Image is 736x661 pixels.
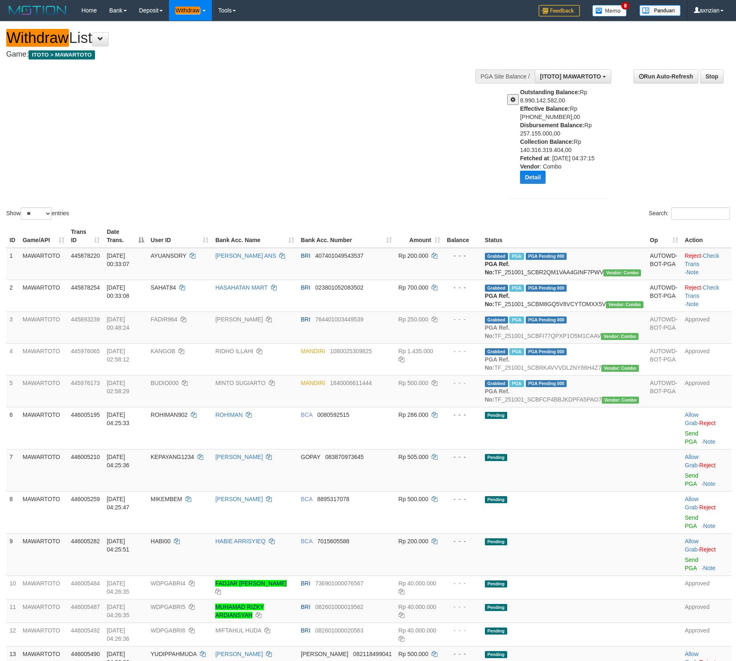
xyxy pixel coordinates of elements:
[68,224,104,248] th: Trans ID: activate to sort column ascending
[301,496,312,502] span: BCA
[444,224,482,248] th: Balance
[147,224,212,248] th: User ID: activate to sort column ascending
[447,579,478,587] div: - - -
[71,580,100,587] span: 446005484
[301,348,325,354] span: MANDIRI
[485,496,507,503] span: Pending
[686,301,699,307] a: Note
[215,538,265,544] a: HABIE ARRISYIEQ
[475,69,535,83] div: PGA Site Balance /
[485,454,507,461] span: Pending
[19,407,68,449] td: MAWARTOTO
[6,30,482,46] h1: List
[301,316,310,323] span: BRI
[6,50,482,59] h4: Game:
[520,171,546,184] button: Detail
[315,316,363,323] span: Copy 764401003449539 to clipboard
[485,380,508,387] span: Grabbed
[330,348,372,354] span: Copy 1080025309825 to clipboard
[215,627,261,634] a: MIFTAHUL HUDA
[647,224,681,248] th: Op: activate to sort column ascending
[399,284,428,291] span: Rp 700.000
[482,343,647,375] td: TF_251001_SCBRKAVVVDL2NY86H4Z7
[482,311,647,343] td: TF_251001_SCBFI77QPXP1O5M1CAAV
[107,496,129,511] span: [DATE] 04:25:47
[485,253,508,260] span: Grabbed
[215,380,265,386] a: MINTO SUGIARTO
[485,412,507,419] span: Pending
[151,627,185,634] span: WDPGABRI6
[482,248,647,280] td: TF_251001_SCBR2QM1VAA4GINF7PWV
[19,375,68,407] td: MAWARTOTO
[301,604,310,610] span: BRI
[482,280,647,311] td: TF_251001_SCBM8GQ5V8VCYTOMXX5V
[301,580,310,587] span: BRI
[325,454,363,460] span: Copy 083870973645 to clipboard
[520,105,570,112] b: Effective Balance:
[315,252,363,259] span: Copy 407401049543537 to clipboard
[447,453,478,461] div: - - -
[526,253,567,260] span: PGA Pending
[681,491,731,533] td: ·
[520,89,580,95] b: Outstanding Balance:
[71,627,100,634] span: 446005492
[151,316,178,323] span: FADIR964
[526,285,567,292] span: PGA Pending
[107,411,129,426] span: [DATE] 04:25:33
[685,538,698,553] a: Allow Grab
[485,292,510,307] b: PGA Ref. No:
[71,284,100,291] span: 445878254
[19,533,68,575] td: MAWARTOTO
[6,207,69,220] label: Show entries
[603,269,641,276] span: Vendor URL: https://secure11.1velocity.biz
[19,623,68,646] td: MAWARTOTO
[399,627,437,634] span: Rp 40.000.000
[685,454,698,468] a: Allow Grab
[71,252,100,259] span: 445878220
[71,348,100,354] span: 445976065
[107,348,129,363] span: [DATE] 02:58:12
[301,454,320,460] span: GOPAY
[520,155,549,162] b: Fetched at
[151,380,179,386] span: BUDIO000
[681,280,731,311] td: · ·
[399,454,428,460] span: Rp 505.000
[485,261,510,276] b: PGA Ref. No:
[526,380,567,387] span: PGA Pending
[399,380,428,386] span: Rp 500.000
[301,252,310,259] span: BRI
[107,380,129,395] span: [DATE] 02:58:29
[215,252,276,259] a: [PERSON_NAME] ANS
[681,343,731,375] td: Approved
[647,280,681,311] td: AUTOWD-BOT-PGA
[151,651,197,657] span: YUDIPPAHMUDA
[509,253,524,260] span: Marked by axnriski
[6,29,69,47] em: Withdraw
[19,343,68,375] td: MAWARTOTO
[151,284,176,291] span: SAHAT84
[540,73,601,80] span: [ITOTO] MAWARTOTO
[647,248,681,280] td: AUTOWD-BOT-PGA
[107,316,129,331] span: [DATE] 00:48:24
[685,411,698,426] a: Allow Grab
[107,538,129,553] span: [DATE] 04:25:51
[685,252,719,267] a: Check Trans
[215,348,253,354] a: RIDHO ILLAHI
[685,556,698,571] a: Send PGA
[485,356,510,371] b: PGA Ref. No:
[601,333,639,340] span: Vendor URL: https://secure11.1velocity.biz
[447,650,478,658] div: - - -
[297,224,395,248] th: Bank Acc. Number: activate to sort column ascending
[301,627,310,634] span: BRI
[639,5,681,16] img: panduan.png
[671,207,730,220] input: Search:
[606,301,643,308] span: Vendor URL: https://secure11.1velocity.biz
[482,224,647,248] th: Status
[602,397,639,404] span: Vendor URL: https://secure11.1velocity.biz
[6,224,19,248] th: ID
[447,252,478,260] div: - - -
[681,575,731,599] td: Approved
[520,163,539,170] b: Vendor
[215,411,242,418] a: ROHIMAN
[107,252,129,267] span: [DATE] 00:33:07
